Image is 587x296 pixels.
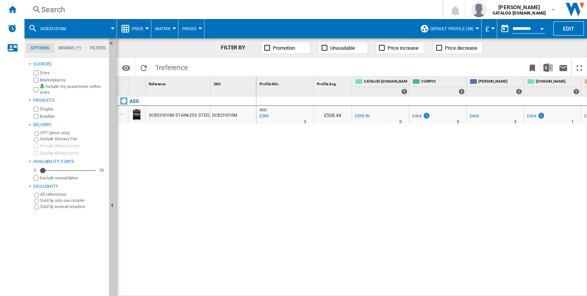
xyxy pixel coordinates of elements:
div: FILTER BY [221,44,253,52]
input: All references [34,193,39,198]
span: SKU [214,82,221,86]
span: Default profile (38) [430,26,473,31]
span: Unavailable [330,45,355,51]
div: [PERSON_NAME] 1 offers sold by JOHN LEWIS [468,77,524,96]
div: CURRYS 1 offers sold by CURRYS [411,77,466,96]
div: £464 [527,114,536,119]
input: OFF (price only) [34,131,39,136]
button: Default profile (38) [430,19,477,38]
button: Bookmark this report [525,59,540,76]
div: Default profile (38) [420,19,477,38]
span: [PERSON_NAME] [493,3,546,11]
button: £ [485,19,493,38]
span: Prices [182,26,196,31]
md-menu: Currency [482,19,497,38]
label: Display delivery price [40,150,106,156]
button: Download in Excel [540,59,556,76]
span: Price increase [388,45,418,51]
img: profile.jpg [471,2,486,17]
div: Last updated : Friday, 22 August 2025 08:46 [258,112,269,120]
b: CATALOG [DOMAIN_NAME] [493,11,546,16]
label: Sold by several retailers [40,204,106,210]
div: Sort None [212,77,256,89]
label: All references [40,192,106,197]
span: CATALOG [DOMAIN_NAME] [364,79,407,85]
img: promotionV3.png [537,112,545,119]
button: Prices [182,19,200,38]
md-tab-item: Brands (*) [54,44,86,53]
span: RDO [259,108,267,112]
div: 90 [97,168,106,173]
div: DCB331010M [28,19,113,38]
button: Price decrease [433,42,483,54]
button: md-calendar [497,21,512,36]
img: alerts-logo.svg [8,24,17,33]
input: Include delivery price [34,143,39,148]
label: OFF (price only) [40,130,106,136]
input: Bundles [34,114,39,119]
button: Open calendar [535,21,549,34]
div: Sort None [130,77,145,89]
button: Matrix [155,19,174,38]
button: Reload [136,59,151,76]
div: £464 [470,114,479,119]
img: excel-24x24.png [543,63,553,72]
img: mysite-bg-18x18.png [40,84,44,88]
label: Include Delivery Fee [40,136,106,142]
label: Sold by only one retailer [40,198,106,203]
div: Delivery Time : 3 days [514,118,516,126]
span: Price [132,26,143,31]
div: 1 offers sold by CATALOG ELECTROLUX.UK [401,89,407,94]
div: 1 offers sold by CURRYS [459,89,465,94]
div: Search [41,4,423,15]
div: Delivery Time : 5 days [457,118,459,126]
div: £599.99 [354,112,370,120]
span: Price decrease [445,45,477,51]
label: Sites [40,70,106,76]
input: Sold by several retailers [34,205,39,210]
div: [DOMAIN_NAME] 1 offers sold by AO.COM [525,77,581,96]
input: Display delivery price [34,151,39,156]
md-tab-item: Options [26,44,54,53]
span: £ [485,25,489,33]
button: Maximize [572,59,587,76]
div: Reference Sort None [147,77,210,89]
label: Include delivery price [40,143,106,149]
div: Sort None [315,77,352,89]
label: Marketplaces [40,77,106,83]
button: Unavailable [318,42,368,54]
input: Marketplaces [34,78,39,83]
button: Hide [109,38,118,52]
md-tab-item: Filters [86,44,110,53]
span: Profile Avg [317,82,336,86]
label: Singles [40,106,106,112]
span: Profile Min [259,82,279,86]
div: DCB331010M [211,106,256,124]
div: Price [121,19,147,38]
button: Options [118,61,134,75]
span: reference [159,63,188,72]
div: £508.44 [314,106,352,124]
button: DCB331010M [41,19,74,38]
div: Delivery [33,122,106,128]
label: Exclude unavailables [40,175,106,181]
div: 1 offers sold by JOHN LEWIS [516,89,522,94]
button: Price increase [376,42,425,54]
input: Sites [34,70,39,75]
span: Reference [149,82,165,86]
div: Sort None [147,77,210,89]
span: CURRYS [421,79,465,85]
input: Sold by only one retailer [34,199,39,204]
div: SKU Sort None [212,77,256,89]
div: £464 [411,112,430,120]
div: Exclusivity [33,184,106,190]
md-slider: Availability [40,167,96,174]
button: Price [132,19,147,38]
div: Delivery Time : 3 days [304,118,306,126]
span: 1 [151,59,192,75]
div: Delivery Time : 1 day [571,118,574,126]
div: CATALOG [DOMAIN_NAME] 1 offers sold by CATALOG ELECTROLUX.UK [353,77,409,96]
